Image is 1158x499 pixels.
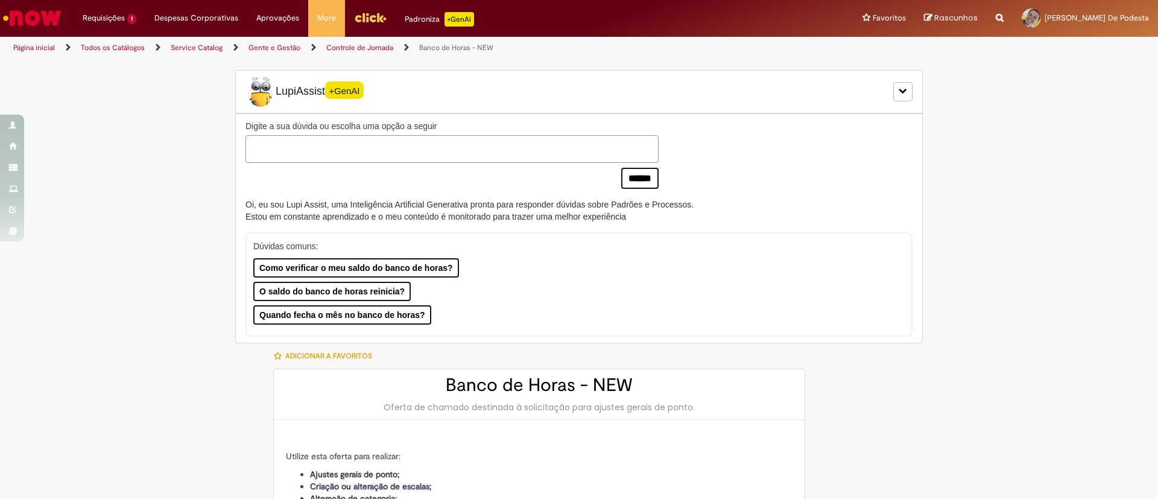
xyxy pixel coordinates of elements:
a: Banco de Horas - NEW [419,43,493,52]
img: ServiceNow [1,6,63,30]
a: Service Catalog [171,43,223,52]
div: Oferta de chamado destinada à solicitação para ajustes gerais de ponto. [286,401,793,413]
span: [PERSON_NAME] De Podesta [1045,13,1149,23]
span: Aprovações [256,12,299,24]
button: O saldo do banco de horas reinicia? [253,282,411,301]
div: Oi, eu sou Lupi Assist, uma Inteligência Artificial Generativa pronta para responder dúvidas sobr... [245,199,694,223]
a: Rascunhos [924,13,978,24]
p: Dúvidas comuns: [253,240,888,252]
span: Utilize esta oferta para realizar: [286,451,400,462]
a: Controle de Jornada [326,43,393,52]
h2: Banco de Horas - NEW [286,375,793,395]
label: Digite a sua dúvida ou escolha uma opção a seguir [245,120,659,132]
span: Adicionar a Favoritos [285,351,372,361]
p: +GenAi [445,12,474,27]
span: Favoritos [873,12,906,24]
span: More [317,12,336,24]
span: Despesas Corporativas [154,12,238,24]
span: LupiAssist [245,77,364,107]
strong: Criação ou alteração de escalas; [310,481,432,492]
ul: Trilhas de página [9,37,763,59]
img: click_logo_yellow_360x200.png [354,8,387,27]
span: Rascunhos [934,12,978,24]
button: Como verificar o meu saldo do banco de horas? [253,258,459,278]
div: Padroniza [405,12,474,27]
button: Adicionar a Favoritos [273,343,379,369]
strong: Ajustes gerais de ponto; [310,469,400,480]
a: Página inicial [13,43,55,52]
span: +GenAI [325,81,364,99]
button: Quando fecha o mês no banco de horas? [253,305,431,325]
img: Lupi [245,77,276,107]
div: LupiLupiAssist+GenAI [235,70,923,113]
a: Todos os Catálogos [81,43,145,52]
span: Requisições [83,12,125,24]
a: Gente e Gestão [248,43,300,52]
span: 1 [127,14,136,24]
